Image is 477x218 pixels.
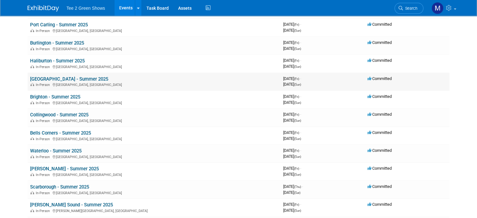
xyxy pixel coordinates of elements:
[368,184,392,189] span: Committed
[368,94,392,99] span: Committed
[294,83,301,86] span: (Sun)
[294,113,299,116] span: (Fri)
[36,29,52,33] span: In-Person
[294,41,299,45] span: (Fri)
[294,95,299,98] span: (Fri)
[283,64,301,69] span: [DATE]
[300,112,301,117] span: -
[30,46,278,51] div: [GEOGRAPHIC_DATA], [GEOGRAPHIC_DATA]
[30,190,278,195] div: [GEOGRAPHIC_DATA], [GEOGRAPHIC_DATA]
[30,76,108,82] a: [GEOGRAPHIC_DATA] - Summer 2025
[283,154,301,159] span: [DATE]
[294,203,299,206] span: (Fri)
[300,202,301,207] span: -
[283,112,301,117] span: [DATE]
[30,172,278,177] div: [GEOGRAPHIC_DATA], [GEOGRAPHIC_DATA]
[30,58,85,64] a: Haliburton - Summer 2025
[30,173,34,176] img: In-Person Event
[283,82,301,87] span: [DATE]
[294,149,299,152] span: (Fri)
[302,184,303,189] span: -
[30,184,89,190] a: Scarborough - Summer 2025
[294,167,299,170] span: (Fri)
[283,130,301,135] span: [DATE]
[294,65,301,68] span: (Sun)
[30,202,113,208] a: [PERSON_NAME] Sound - Summer 2025
[30,137,34,140] img: In-Person Event
[30,83,34,86] img: In-Person Event
[294,173,301,176] span: (Sun)
[283,58,301,63] span: [DATE]
[36,209,52,213] span: In-Person
[395,3,423,14] a: Search
[368,40,392,45] span: Committed
[30,154,278,159] div: [GEOGRAPHIC_DATA], [GEOGRAPHIC_DATA]
[36,65,52,69] span: In-Person
[36,101,52,105] span: In-Person
[30,64,278,69] div: [GEOGRAPHIC_DATA], [GEOGRAPHIC_DATA]
[294,209,301,212] span: (Sun)
[283,136,301,141] span: [DATE]
[294,131,299,135] span: (Fri)
[66,6,105,11] span: Tee 2 Green Shows
[36,191,52,195] span: In-Person
[294,101,301,104] span: (Sun)
[300,166,301,171] span: -
[294,191,300,194] span: (Sat)
[30,29,34,32] img: In-Person Event
[283,190,300,195] span: [DATE]
[30,118,278,123] div: [GEOGRAPHIC_DATA], [GEOGRAPHIC_DATA]
[283,172,301,177] span: [DATE]
[283,22,301,27] span: [DATE]
[30,130,91,136] a: Bells Corners - Summer 2025
[300,130,301,135] span: -
[294,185,301,189] span: (Thu)
[30,166,99,172] a: [PERSON_NAME] - Summer 2025
[30,155,34,158] img: In-Person Event
[300,58,301,63] span: -
[30,94,80,100] a: Brighton - Summer 2025
[36,173,52,177] span: In-Person
[283,148,301,153] span: [DATE]
[368,22,392,27] span: Committed
[30,148,82,154] a: Waterloo - Summer 2025
[368,148,392,153] span: Committed
[28,5,59,12] img: ExhibitDay
[294,137,301,141] span: (Sun)
[403,6,417,11] span: Search
[368,76,392,81] span: Committed
[300,148,301,153] span: -
[30,119,34,122] img: In-Person Event
[294,119,301,122] span: (Sun)
[283,40,301,45] span: [DATE]
[36,119,52,123] span: In-Person
[30,191,34,194] img: In-Person Event
[30,101,34,104] img: In-Person Event
[30,100,278,105] div: [GEOGRAPHIC_DATA], [GEOGRAPHIC_DATA]
[283,76,301,81] span: [DATE]
[30,209,34,212] img: In-Person Event
[30,28,278,33] div: [GEOGRAPHIC_DATA], [GEOGRAPHIC_DATA]
[368,112,392,117] span: Committed
[30,82,278,87] div: [GEOGRAPHIC_DATA], [GEOGRAPHIC_DATA]
[294,155,301,158] span: (Sun)
[283,28,301,33] span: [DATE]
[294,77,299,81] span: (Fri)
[368,130,392,135] span: Committed
[30,40,84,46] a: Burlington - Summer 2025
[300,40,301,45] span: -
[30,47,34,50] img: In-Person Event
[283,100,301,105] span: [DATE]
[30,22,88,28] a: Port Carling - Summer 2025
[36,137,52,141] span: In-Person
[36,155,52,159] span: In-Person
[368,202,392,207] span: Committed
[294,47,301,51] span: (Sun)
[30,136,278,141] div: [GEOGRAPHIC_DATA], [GEOGRAPHIC_DATA]
[300,22,301,27] span: -
[300,76,301,81] span: -
[30,65,34,68] img: In-Person Event
[36,83,52,87] span: In-Person
[283,46,301,51] span: [DATE]
[283,208,301,213] span: [DATE]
